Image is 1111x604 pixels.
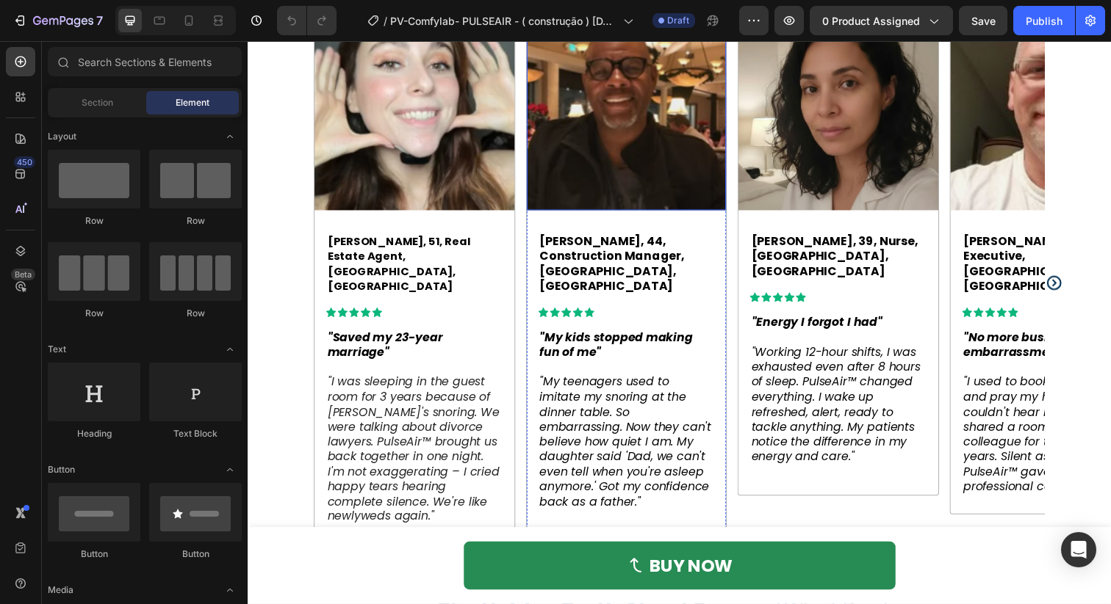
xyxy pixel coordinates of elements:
span: Save [971,15,996,27]
iframe: Design area [248,41,1111,604]
strong: [PERSON_NAME], 44, Construction Manager, [GEOGRAPHIC_DATA], [GEOGRAPHIC_DATA] [298,196,447,258]
strong: "My kids stopped making fun of me" [298,294,455,326]
button: Carousel Next Arrow [812,235,835,258]
div: Open Intercom Messenger [1061,532,1096,567]
div: Undo/Redo [277,6,337,35]
strong: "No more business trip embarrassment" [731,294,871,326]
span: Element [176,96,209,109]
span: Section [82,96,113,109]
span: Draft [667,14,689,27]
div: Button [149,547,242,561]
div: Row [149,214,242,228]
i: "I was sleeping in the guest room for 3 years because of [PERSON_NAME]'s snoring. We were talking... [82,339,257,493]
span: Toggle open [218,458,242,481]
strong: "Saved my 23-year marriage" [82,294,199,326]
span: Toggle open [218,578,242,602]
strong: [PERSON_NAME], 51, Real Estate Agent, [GEOGRAPHIC_DATA], [GEOGRAPHIC_DATA] [82,197,228,258]
div: Text Block [149,427,242,440]
span: "My teenagers used to imitate my snoring at the dinner table. So embarrassing. Now they can't bel... [298,339,474,478]
button: Publish [1013,6,1075,35]
span: 0 product assigned [822,13,920,29]
span: Media [48,583,73,597]
span: Toggle open [218,338,242,361]
div: Beta [11,269,35,280]
span: Toggle open [218,125,242,148]
button: Save [959,6,1007,35]
button: 7 [6,6,109,35]
div: Button [48,547,140,561]
div: Heading [48,427,140,440]
p: BUY NOW [411,520,495,551]
p: 7 [96,12,103,29]
input: Search Sections & Elements [48,47,242,76]
strong: "Energy I forgot I had" [514,278,648,295]
strong: [PERSON_NAME], 52, Sales Executive, [GEOGRAPHIC_DATA], [GEOGRAPHIC_DATA] [731,196,895,258]
span: PV-Comfylab- PULSEAIR - ( construção ) [DATE] [390,13,617,29]
div: Publish [1026,13,1063,29]
span: Layout [48,130,76,143]
span: "Working 12-hour shifts, I was exhausted even after 8 hours of sleep. PulseAir™ changed everythin... [514,309,687,433]
div: Row [48,307,140,320]
div: 450 [14,156,35,168]
span: Text [48,343,66,356]
div: Row [48,214,140,228]
button: 0 product assigned [810,6,953,35]
span: "I used to book single rooms and pray my hotel neighbors couldn't hear me. Last month, shared a r... [731,339,905,463]
span: / [384,13,387,29]
span: Button [48,463,75,476]
strong: [PERSON_NAME], 39, Nurse, [GEOGRAPHIC_DATA], [GEOGRAPHIC_DATA] [514,196,685,244]
div: Row [149,307,242,320]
